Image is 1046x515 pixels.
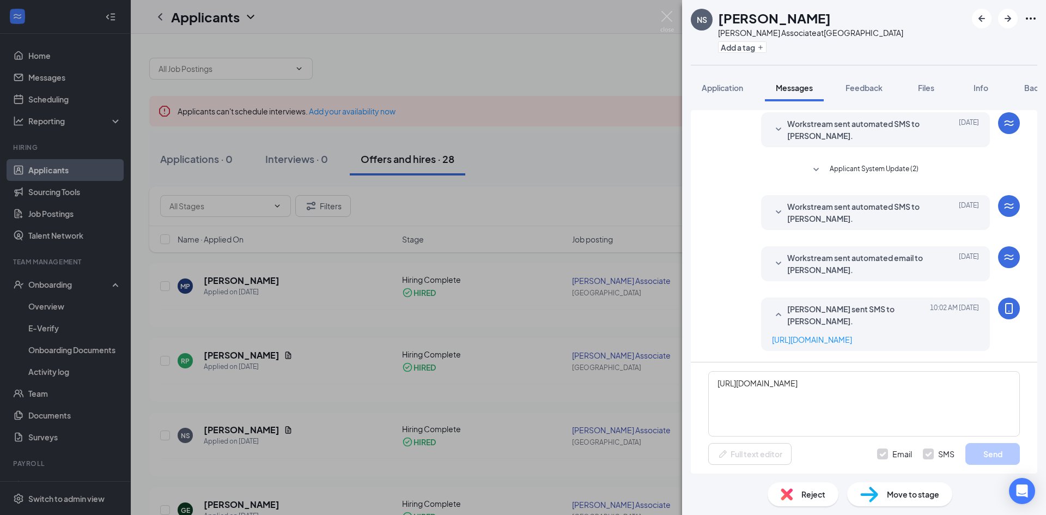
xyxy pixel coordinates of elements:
svg: ArrowRight [1001,12,1014,25]
svg: Ellipses [1024,12,1037,25]
button: ArrowLeftNew [972,9,992,28]
span: Workstream sent automated SMS to [PERSON_NAME]. [787,118,930,142]
a: [URL][DOMAIN_NAME] [772,335,852,344]
div: NS [697,14,707,25]
span: Move to stage [887,488,939,500]
span: Reject [801,488,825,500]
textarea: [URL][DOMAIN_NAME] [708,371,1020,437]
div: Open Intercom Messenger [1009,478,1035,504]
h1: [PERSON_NAME] [718,9,831,27]
button: SmallChevronDownApplicant System Update (2) [810,163,919,177]
button: Send [965,443,1020,465]
svg: SmallChevronDown [772,123,785,136]
svg: SmallChevronUp [772,308,785,322]
svg: SmallChevronDown [810,163,823,177]
span: [PERSON_NAME] sent SMS to [PERSON_NAME]. [787,303,930,327]
span: Workstream sent automated email to [PERSON_NAME]. [787,252,930,276]
span: [DATE] [959,252,979,276]
span: Applicant System Update (2) [830,163,919,177]
span: [DATE] 10:02 AM [930,303,979,327]
svg: Plus [757,44,764,51]
svg: MobileSms [1002,302,1015,315]
svg: SmallChevronDown [772,206,785,219]
span: Files [918,83,934,93]
button: PlusAdd a tag [718,41,767,53]
span: [DATE] [959,118,979,142]
span: [DATE] [959,201,979,225]
span: Feedback [846,83,883,93]
button: Full text editorPen [708,443,792,465]
svg: ArrowLeftNew [975,12,988,25]
svg: WorkstreamLogo [1002,251,1015,264]
svg: WorkstreamLogo [1002,199,1015,213]
span: Application [702,83,743,93]
svg: Pen [717,449,728,459]
svg: SmallChevronDown [772,257,785,270]
span: Workstream sent automated SMS to [PERSON_NAME]. [787,201,930,225]
div: [PERSON_NAME] Associate at [GEOGRAPHIC_DATA] [718,27,903,38]
svg: WorkstreamLogo [1002,117,1015,130]
button: ArrowRight [998,9,1018,28]
span: Messages [776,83,813,93]
span: Info [974,83,988,93]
